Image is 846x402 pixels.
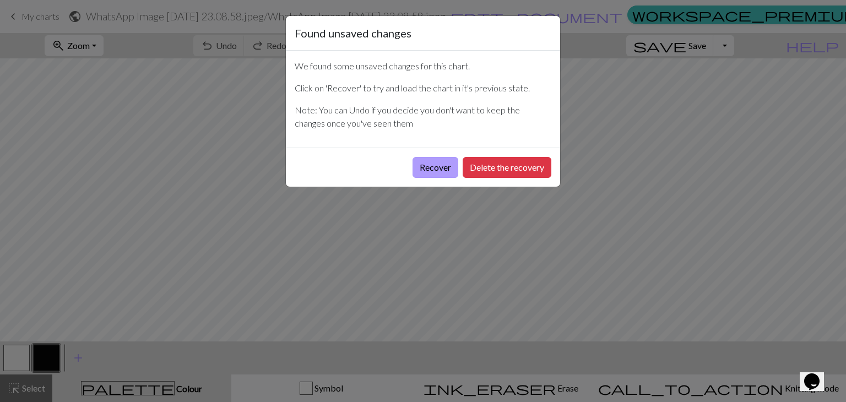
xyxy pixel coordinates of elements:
iframe: chat widget [800,358,835,391]
h5: Found unsaved changes [295,25,411,41]
button: Delete the recovery [463,157,551,178]
p: Click on 'Recover' to try and load the chart in it's previous state. [295,82,551,95]
p: We found some unsaved changes for this chart. [295,59,551,73]
p: Note: You can Undo if you decide you don't want to keep the changes once you've seen them [295,104,551,130]
button: Recover [413,157,458,178]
